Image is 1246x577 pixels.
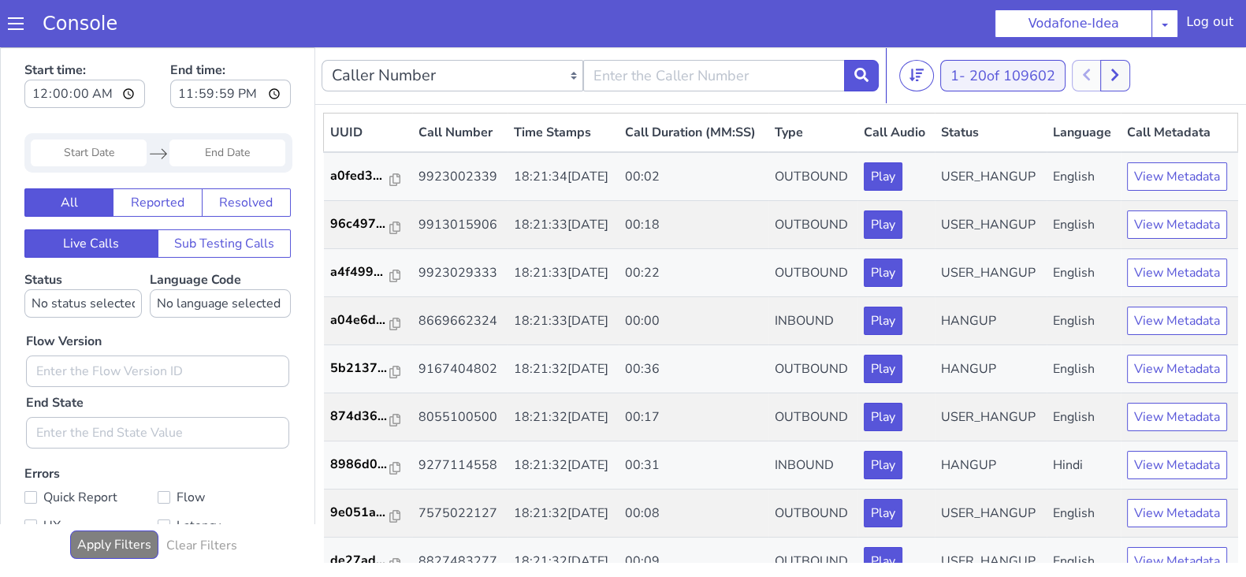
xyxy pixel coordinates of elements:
button: Play [864,307,902,336]
p: a04e6d... [330,263,390,282]
td: 9923002339 [412,105,508,154]
a: Console [24,13,136,35]
button: Play [864,115,902,143]
button: View Metadata [1127,404,1227,432]
td: English [1047,490,1121,538]
button: View Metadata [1127,356,1227,384]
p: de27ad... [330,504,390,523]
td: 00:00 [619,250,768,298]
td: 00:02 [619,105,768,154]
select: Language Code [150,242,291,270]
td: 18:21:32[DATE] [508,442,619,490]
td: English [1047,105,1121,154]
td: 00:09 [619,490,768,538]
button: View Metadata [1127,259,1227,288]
th: Call Audio [857,66,935,106]
td: 18:21:32[DATE] [508,346,619,394]
button: Live Calls [24,182,158,210]
button: 1- 20of 109602 [940,13,1066,44]
td: English [1047,298,1121,346]
td: 00:22 [619,202,768,250]
label: Flow Version [26,285,102,303]
a: 96c497... [330,167,406,186]
button: View Metadata [1127,500,1227,528]
td: 18:21:33[DATE] [508,154,619,202]
button: Sub Testing Calls [158,182,292,210]
label: Language Code [150,224,291,270]
button: Play [864,163,902,192]
button: Apply Filters [70,483,158,512]
h6: Clear Filters [166,491,237,506]
td: USER_HANGUP [935,442,1047,490]
button: Play [864,211,902,240]
button: All [24,141,113,169]
p: a4f499... [330,215,390,234]
td: OUTBOUND [768,154,858,202]
td: 00:17 [619,346,768,394]
input: Enter the Flow Version ID [26,308,289,340]
td: OUTBOUND [768,202,858,250]
button: Vodafone-Idea [995,9,1152,38]
a: 8986d0... [330,408,406,426]
td: English [1047,202,1121,250]
a: 9e051a... [330,456,406,475]
button: View Metadata [1127,211,1227,240]
td: HANGUP [935,298,1047,346]
td: English [1047,154,1121,202]
button: View Metadata [1127,452,1227,480]
td: OUTBOUND [768,298,858,346]
th: Language [1047,66,1121,106]
p: 874d36... [330,359,390,378]
div: Log out [1186,13,1233,38]
td: HANGUP [935,250,1047,298]
td: 8669662324 [412,250,508,298]
td: English [1047,250,1121,298]
button: View Metadata [1127,307,1227,336]
td: OUTBOUND [768,442,858,490]
th: Call Duration (MM:SS) [619,66,768,106]
button: View Metadata [1127,163,1227,192]
td: 9923029333 [412,202,508,250]
a: 874d36... [330,359,406,378]
td: 8827483277 [412,490,508,538]
td: English [1047,346,1121,394]
td: 18:21:34[DATE] [508,105,619,154]
p: 96c497... [330,167,390,186]
button: Play [864,404,902,432]
td: OUTBOUND [768,490,858,538]
td: OUTBOUND [768,346,858,394]
a: de27ad... [330,504,406,523]
label: Quick Report [24,439,158,461]
input: Start Date [31,92,147,119]
label: End State [26,346,84,365]
th: Type [768,66,858,106]
td: 18:21:33[DATE] [508,202,619,250]
td: USER_HANGUP [935,346,1047,394]
td: 18:21:32[DATE] [508,298,619,346]
label: Status [24,224,142,270]
button: Resolved [202,141,291,169]
button: Play [864,259,902,288]
th: Call Metadata [1121,66,1238,106]
td: 8055100500 [412,346,508,394]
td: 9913015906 [412,154,508,202]
td: 9277114558 [412,394,508,442]
td: English [1047,442,1121,490]
p: 9e051a... [330,456,390,475]
input: End Date [169,92,285,119]
td: USER_HANGUP [935,202,1047,250]
label: UX [24,467,158,490]
span: 20 of 109602 [969,19,1055,38]
button: Play [864,500,902,528]
td: HANGUP [935,394,1047,442]
td: 18:21:32[DATE] [508,490,619,538]
th: Call Number [412,66,508,106]
input: Start time: [24,32,145,61]
a: a0fed3... [330,119,406,138]
label: Flow [158,439,291,461]
label: End time: [170,9,291,65]
select: Status [24,242,142,270]
td: 18:21:33[DATE] [508,250,619,298]
button: View Metadata [1127,115,1227,143]
td: 00:31 [619,394,768,442]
